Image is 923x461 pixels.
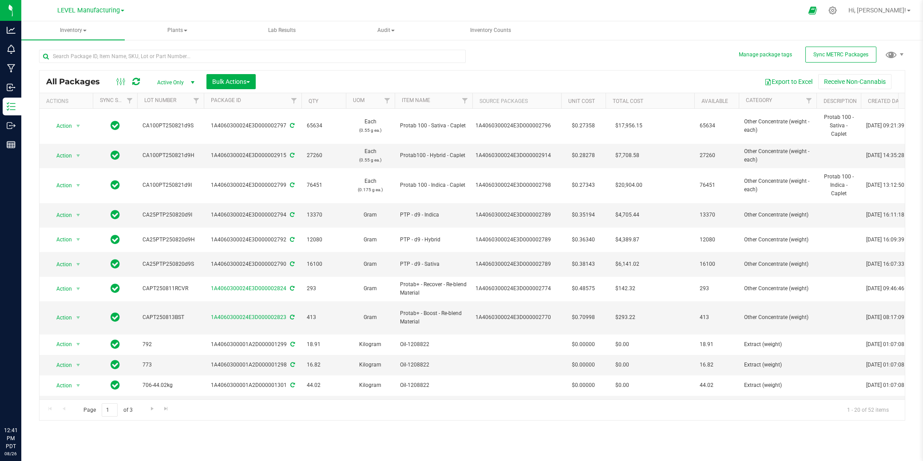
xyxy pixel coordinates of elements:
button: Manage package tags [739,51,792,59]
td: $0.28278 [561,144,606,168]
p: 12:41 PM PDT [4,426,17,450]
div: 1A4060300024E3D000002799 [202,181,303,189]
span: select [73,258,84,271]
a: Sync Status [100,97,134,103]
div: 1A4060300024E3D000002914 [475,151,559,160]
span: CA100PT250821d9I [143,181,198,189]
div: 1A4060300001A2D000001298 [202,361,303,369]
span: Oil-1208822 [400,361,467,369]
a: UOM [353,97,364,103]
span: In Sync [111,209,120,221]
td: $0.27358 [561,109,606,144]
span: Other Concentrate (weight) [744,313,811,322]
span: Page of 3 [76,403,140,417]
inline-svg: Outbound [7,121,16,130]
a: Total Cost [613,98,643,104]
span: [DATE] 09:21:39 PDT [866,122,916,130]
div: 1A4060300024E3D000002798 [475,181,559,189]
span: In Sync [111,119,120,132]
inline-svg: Reports [7,140,16,149]
inline-svg: Manufacturing [7,64,16,73]
span: select [73,233,84,246]
span: Gram [351,260,389,268]
span: select [73,311,84,324]
span: Kilogram [351,361,389,369]
span: 18.91 [307,340,341,349]
span: CA25PTP250820d9S [143,260,198,268]
div: 1A4060300024E3D000002789 [475,211,559,219]
span: Plants [126,22,229,39]
span: Action [48,338,72,351]
span: 792 [143,340,198,349]
td: $0.38143 [561,252,606,276]
p: (0.55 g ea.) [351,126,389,134]
td: $0.70998 [561,301,606,335]
div: 1A4060300024E3D000002790 [202,260,303,268]
a: Filter [380,93,395,108]
span: Sync from Compliance System [289,212,294,218]
span: 44.02 [700,381,733,390]
span: Gram [351,211,389,219]
span: 76451 [700,181,733,189]
td: $0.48575 [561,277,606,301]
span: Sync from Compliance System [289,182,294,188]
span: 1 - 20 of 52 items [840,403,896,417]
span: [DATE] 14:35:28 PDT [866,151,916,160]
a: Filter [189,93,204,108]
span: Protab 100 - Sativa - Caplet [400,122,467,130]
span: Lab Results [256,27,308,34]
span: Sync from Compliance System [289,122,294,129]
span: Inventory [21,21,125,40]
span: $4,705.44 [611,209,644,221]
span: $17,956.15 [611,119,647,132]
span: Kilogram [351,340,389,349]
span: Other Concentrate (weight) [744,236,811,244]
span: Sync from Compliance System [289,152,294,158]
span: select [73,283,84,295]
span: In Sync [111,179,120,191]
span: 76451 [307,181,341,189]
a: Created Date [868,98,905,104]
a: Audit [334,21,438,40]
div: 1A4060300024E3D000002797 [202,122,303,130]
span: Sync from Compliance System [289,261,294,267]
a: Go to the next page [146,403,158,415]
a: Filter [123,93,137,108]
span: 13370 [700,211,733,219]
a: Item Name [402,97,430,103]
span: 12080 [700,236,733,244]
a: Qty [309,98,318,104]
div: 1A4060300024E3D000002770 [475,313,559,322]
span: 16.82 [307,361,341,369]
span: Action [48,283,72,295]
iframe: Resource center [9,390,36,417]
p: 08/26 [4,450,17,457]
div: 1A4060300024E3D000002794 [202,211,303,219]
span: In Sync [111,311,120,323]
span: 413 [307,313,341,322]
span: Hi, [PERSON_NAME]! [848,7,906,14]
a: Description [824,98,857,104]
span: 18.91 [700,340,733,349]
span: CAPT250811RCVR [143,284,198,293]
span: Action [48,209,72,221]
span: 293 [700,284,733,293]
span: $6,141.02 [611,258,644,271]
span: 16100 [307,260,341,268]
span: [DATE] 16:09:39 PDT [866,236,916,244]
span: Oil-1208822 [400,340,467,349]
span: select [73,338,84,351]
span: 16.82 [700,361,733,369]
inline-svg: Analytics [7,26,16,35]
input: Search Package ID, Item Name, SKU, Lot or Part Number... [39,50,466,63]
span: Kilogram [351,381,389,390]
span: $4,389.87 [611,233,644,246]
div: 1A4060300024E3D000002789 [475,236,559,244]
span: select [73,120,84,132]
p: (0.55 g ea.) [351,156,389,164]
span: Sync from Compliance System [289,341,295,347]
span: In Sync [111,258,120,270]
span: Other Concentrate (weight - each) [744,147,811,164]
span: 44.02 [307,381,341,390]
a: 1A4060300024E3D000002823 [211,314,286,320]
